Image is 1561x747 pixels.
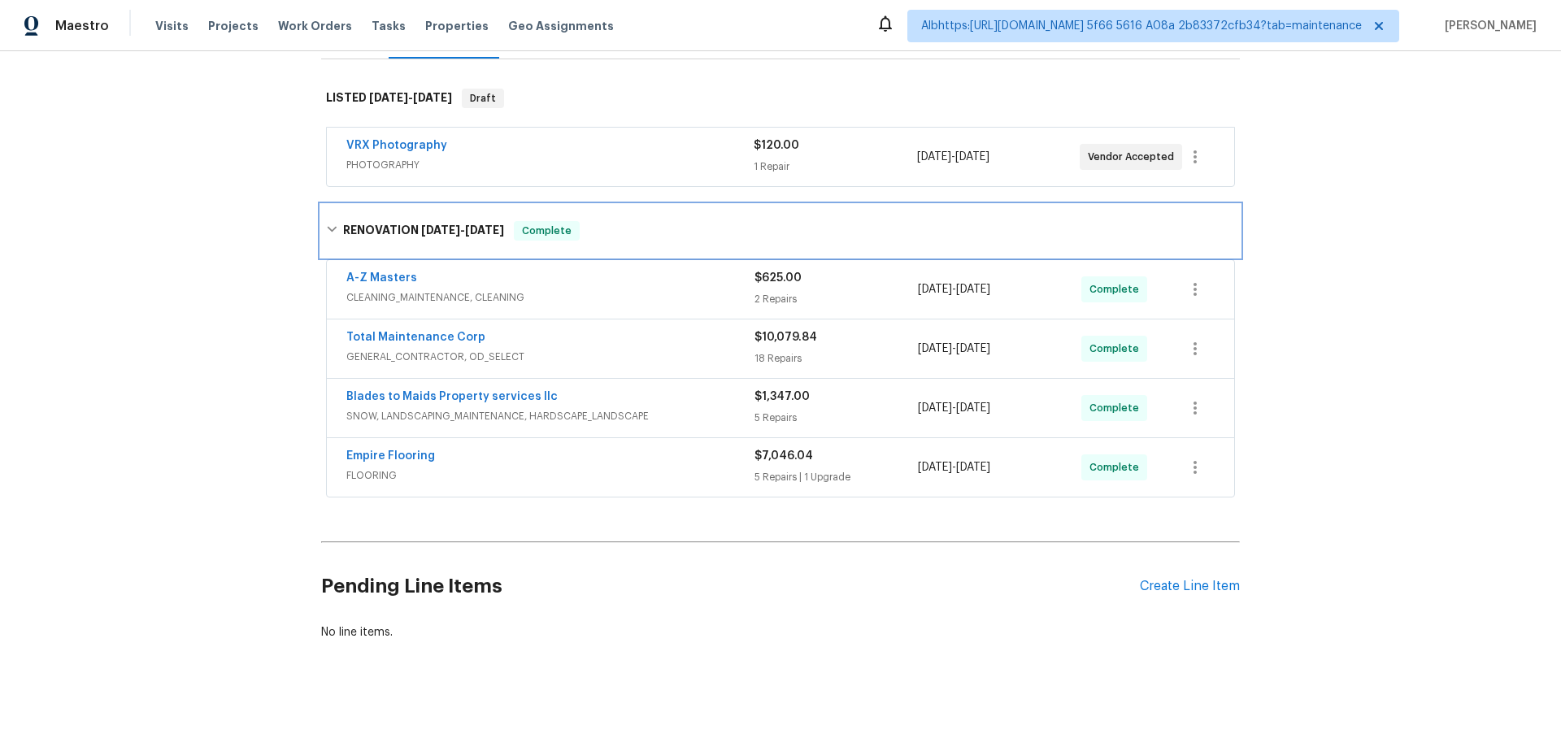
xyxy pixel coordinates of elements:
[55,18,109,34] span: Maestro
[321,72,1240,124] div: LISTED [DATE]-[DATE]Draft
[346,408,754,424] span: SNOW, LANDSCAPING_MAINTENANCE, HARDSCAPE_LANDSCAPE
[754,332,817,343] span: $10,079.84
[413,92,452,103] span: [DATE]
[155,18,189,34] span: Visits
[346,289,754,306] span: CLEANING_MAINTENANCE, CLEANING
[321,549,1140,624] h2: Pending Line Items
[343,221,504,241] h6: RENOVATION
[917,151,951,163] span: [DATE]
[754,159,916,175] div: 1 Repair
[421,224,460,236] span: [DATE]
[956,462,990,473] span: [DATE]
[918,281,990,297] span: -
[425,18,489,34] span: Properties
[918,462,952,473] span: [DATE]
[754,450,813,462] span: $7,046.04
[346,140,447,151] a: VRX Photography
[346,272,417,284] a: A-Z Masters
[955,151,989,163] span: [DATE]
[346,391,558,402] a: Blades to Maids Property services llc
[346,332,485,343] a: Total Maintenance Corp
[321,205,1240,257] div: RENOVATION [DATE]-[DATE]Complete
[208,18,259,34] span: Projects
[754,272,802,284] span: $625.00
[321,624,1240,641] div: No line items.
[1089,400,1146,416] span: Complete
[346,349,754,365] span: GENERAL_CONTRACTOR, OD_SELECT
[918,343,952,354] span: [DATE]
[754,140,799,151] span: $120.00
[1140,579,1240,594] div: Create Line Item
[918,341,990,357] span: -
[754,391,810,402] span: $1,347.00
[346,450,435,462] a: Empire Flooring
[515,223,578,239] span: Complete
[1089,341,1146,357] span: Complete
[369,92,452,103] span: -
[278,18,352,34] span: Work Orders
[956,402,990,414] span: [DATE]
[463,90,502,106] span: Draft
[956,343,990,354] span: [DATE]
[754,350,918,367] div: 18 Repairs
[465,224,504,236] span: [DATE]
[1089,281,1146,297] span: Complete
[918,459,990,476] span: -
[372,20,406,32] span: Tasks
[921,18,1362,34] span: Albhttps:[URL][DOMAIN_NAME] 5f66 5616 A08a 2b83372cfb34?tab=maintenance
[369,92,408,103] span: [DATE]
[918,400,990,416] span: -
[1088,149,1181,165] span: Vendor Accepted
[1089,459,1146,476] span: Complete
[508,18,614,34] span: Geo Assignments
[754,469,918,485] div: 5 Repairs | 1 Upgrade
[754,410,918,426] div: 5 Repairs
[326,89,452,108] h6: LISTED
[346,157,754,173] span: PHOTOGRAPHY
[917,149,989,165] span: -
[918,402,952,414] span: [DATE]
[421,224,504,236] span: -
[956,284,990,295] span: [DATE]
[346,467,754,484] span: FLOORING
[918,284,952,295] span: [DATE]
[754,291,918,307] div: 2 Repairs
[1438,18,1537,34] span: [PERSON_NAME]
